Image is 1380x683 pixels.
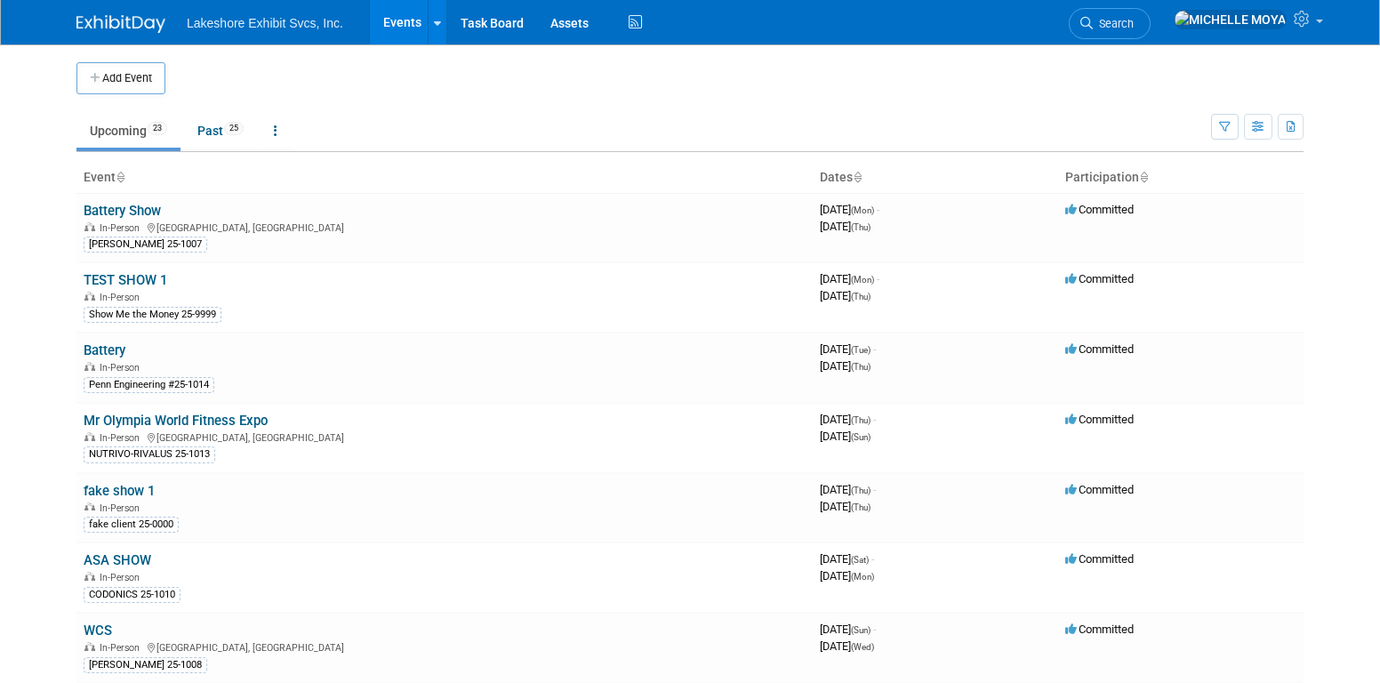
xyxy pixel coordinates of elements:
[1058,163,1304,193] th: Participation
[820,552,874,566] span: [DATE]
[84,237,207,253] div: [PERSON_NAME] 25-1007
[873,413,876,426] span: -
[84,502,95,511] img: In-Person Event
[84,657,207,673] div: [PERSON_NAME] 25-1008
[851,222,871,232] span: (Thu)
[851,625,871,635] span: (Sun)
[76,114,181,148] a: Upcoming23
[853,170,862,184] a: Sort by Start Date
[84,292,95,301] img: In-Person Event
[100,222,145,234] span: In-Person
[851,572,874,582] span: (Mon)
[84,222,95,231] img: In-Person Event
[84,272,167,288] a: TEST SHOW 1
[820,500,871,513] span: [DATE]
[76,163,813,193] th: Event
[100,642,145,654] span: In-Person
[820,289,871,302] span: [DATE]
[84,587,181,603] div: CODONICS 25-1010
[1174,10,1287,29] img: MICHELLE MOYA
[1139,170,1148,184] a: Sort by Participation Type
[84,552,151,568] a: ASA SHOW
[851,275,874,285] span: (Mon)
[84,413,268,429] a: Mr Olympia World Fitness Expo
[820,342,876,356] span: [DATE]
[84,517,179,533] div: fake client 25-0000
[873,483,876,496] span: -
[1065,483,1134,496] span: Committed
[851,502,871,512] span: (Thu)
[84,432,95,441] img: In-Person Event
[100,502,145,514] span: In-Person
[873,342,876,356] span: -
[1065,272,1134,285] span: Committed
[84,639,806,654] div: [GEOGRAPHIC_DATA], [GEOGRAPHIC_DATA]
[100,572,145,583] span: In-Person
[851,292,871,301] span: (Thu)
[84,642,95,651] img: In-Person Event
[1065,623,1134,636] span: Committed
[820,413,876,426] span: [DATE]
[1065,203,1134,216] span: Committed
[851,205,874,215] span: (Mon)
[851,642,874,652] span: (Wed)
[1093,17,1134,30] span: Search
[187,16,343,30] span: Lakeshore Exhibit Svcs, Inc.
[1065,413,1134,426] span: Committed
[84,203,161,219] a: Battery Show
[1065,552,1134,566] span: Committed
[851,415,871,425] span: (Thu)
[1069,8,1151,39] a: Search
[76,15,165,33] img: ExhibitDay
[84,572,95,581] img: In-Person Event
[820,639,874,653] span: [DATE]
[84,446,215,462] div: NUTRIVO-RIVALUS 25-1013
[877,272,879,285] span: -
[84,623,112,639] a: WCS
[184,114,257,148] a: Past25
[820,569,874,583] span: [DATE]
[84,307,221,323] div: Show Me the Money 25-9999
[224,122,244,135] span: 25
[1065,342,1134,356] span: Committed
[100,362,145,374] span: In-Person
[84,362,95,371] img: In-Person Event
[813,163,1058,193] th: Dates
[851,362,871,372] span: (Thu)
[871,552,874,566] span: -
[116,170,124,184] a: Sort by Event Name
[873,623,876,636] span: -
[851,486,871,495] span: (Thu)
[76,62,165,94] button: Add Event
[100,432,145,444] span: In-Person
[820,220,871,233] span: [DATE]
[820,359,871,373] span: [DATE]
[820,483,876,496] span: [DATE]
[820,203,879,216] span: [DATE]
[820,623,876,636] span: [DATE]
[148,122,167,135] span: 23
[84,377,214,393] div: Penn Engineering #25-1014
[100,292,145,303] span: In-Person
[84,220,806,234] div: [GEOGRAPHIC_DATA], [GEOGRAPHIC_DATA]
[820,430,871,443] span: [DATE]
[84,430,806,444] div: [GEOGRAPHIC_DATA], [GEOGRAPHIC_DATA]
[851,555,869,565] span: (Sat)
[877,203,879,216] span: -
[820,272,879,285] span: [DATE]
[851,432,871,442] span: (Sun)
[851,345,871,355] span: (Tue)
[84,342,125,358] a: Battery
[84,483,155,499] a: fake show 1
